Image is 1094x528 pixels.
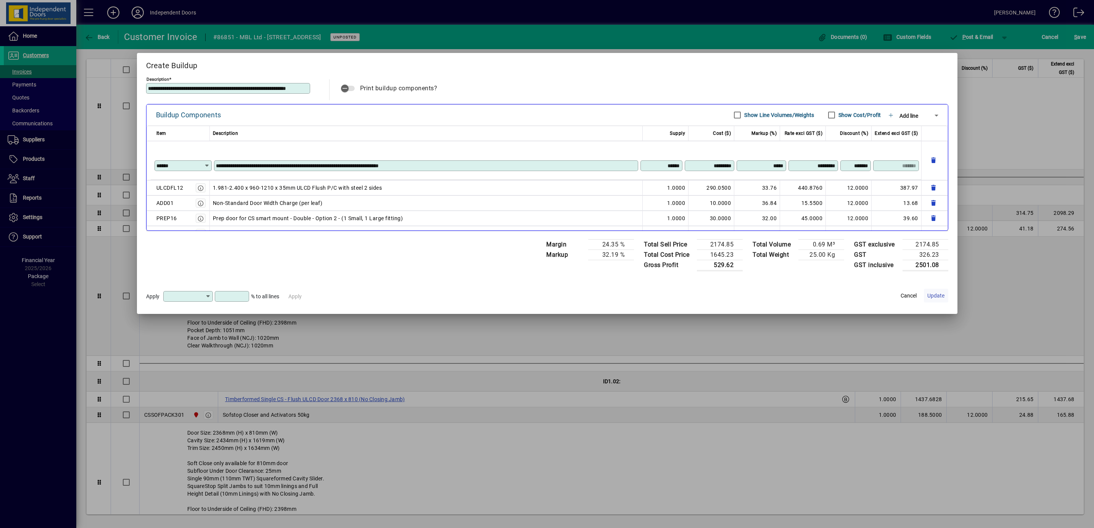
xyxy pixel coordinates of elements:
[850,239,903,250] td: GST exclusive
[783,214,822,223] div: 45.0000
[692,198,731,208] div: 10.0000
[734,195,780,211] td: 36.84
[156,214,177,223] div: PREP16
[901,292,917,300] span: Cancel
[872,211,922,226] td: 39.60
[783,198,822,208] div: 15.5500
[146,76,169,82] mat-label: Description
[903,239,948,250] td: 2174.85
[643,195,689,211] td: 1.0000
[872,180,922,195] td: 387.97
[743,111,814,119] label: Show Line Volumes/Weights
[640,260,697,270] td: Gross Profit
[251,293,279,299] span: % to all lines
[749,239,798,250] td: Total Volume
[643,226,689,241] td: 1.0000
[670,129,685,138] span: Supply
[850,260,903,270] td: GST inclusive
[826,195,872,211] td: 12.0000
[751,129,777,138] span: Markup (%)
[924,289,948,302] button: Update
[826,226,872,241] td: 12.0000
[210,180,643,195] td: 1.981-2.400 x 960-1210 x 35mm ULCD Flush P/C with steel 2 sides
[213,129,238,138] span: Description
[840,129,868,138] span: Discount (%)
[156,229,174,238] div: ADD14
[783,229,822,238] div: 15.0000
[692,229,731,238] div: 8.5000
[156,198,174,208] div: ADD01
[896,289,921,302] button: Cancel
[643,180,689,195] td: 1.0000
[643,211,689,226] td: 1.0000
[872,226,922,241] td: 13.20
[210,211,643,226] td: Prep door for CS smart mount - Double - Option 2 - (1 Small, 1 Large fitting)
[137,53,957,75] h2: Create Buildup
[837,111,881,119] label: Show Cost/Profit
[749,250,798,260] td: Total Weight
[156,183,183,192] div: ULCDFL12
[156,129,166,138] span: Item
[588,250,634,260] td: 32.19 %
[899,113,918,119] span: Add line
[542,250,588,260] td: Markup
[640,250,697,260] td: Total Cost Price
[210,226,643,241] td: Groove bottom of door for T Guide
[697,250,743,260] td: 1645.23
[927,292,944,300] span: Update
[697,239,743,250] td: 2174.85
[850,250,903,260] td: GST
[542,239,588,250] td: Margin
[826,211,872,226] td: 12.0000
[875,129,918,138] span: Extend excl GST ($)
[692,214,731,223] div: 30.0000
[903,260,948,270] td: 2501.08
[713,129,731,138] span: Cost ($)
[826,180,872,195] td: 12.0000
[146,293,159,299] span: Apply
[872,195,922,211] td: 13.68
[640,239,697,250] td: Total Sell Price
[210,195,643,211] td: Non-Standard Door Width Charge (per leaf)
[360,85,438,92] span: Print buildup components?
[697,260,743,270] td: 529.62
[783,183,822,192] div: 440.8760
[734,226,780,241] td: 55.29
[734,211,780,226] td: 32.00
[692,183,731,192] div: 290.0500
[903,250,948,260] td: 326.23
[785,129,823,138] span: Rate excl GST ($)
[588,239,634,250] td: 24.35 %
[156,109,221,121] div: Buildup Components
[798,239,844,250] td: 0.69 M³
[734,180,780,195] td: 33.76
[798,250,844,260] td: 25.00 Kg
